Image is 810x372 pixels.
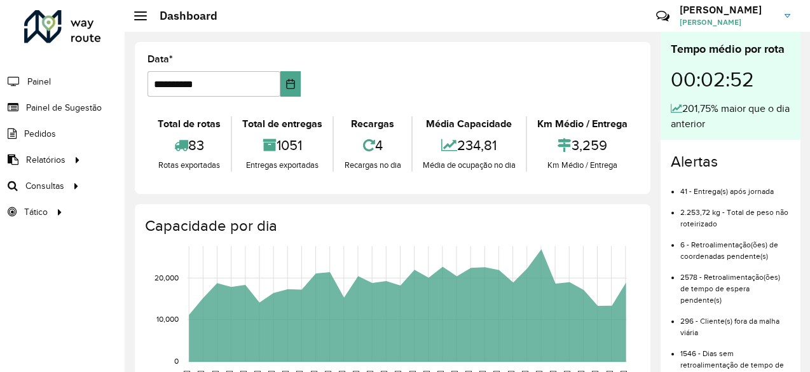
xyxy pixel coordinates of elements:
[337,159,408,172] div: Recargas no dia
[235,116,329,132] div: Total de entregas
[649,3,676,30] a: Contato Rápido
[156,315,179,324] text: 10,000
[680,262,790,306] li: 2578 - Retroalimentação(ões) de tempo de espera pendente(s)
[671,58,790,101] div: 00:02:52
[26,153,65,167] span: Relatórios
[235,159,329,172] div: Entregas exportadas
[416,116,523,132] div: Média Capacidade
[530,159,635,172] div: Km Médio / Entrega
[280,71,301,97] button: Choose Date
[151,116,228,132] div: Total de rotas
[671,41,790,58] div: Tempo médio por rota
[148,52,173,67] label: Data
[680,230,790,262] li: 6 - Retroalimentação(ões) de coordenadas pendente(s)
[174,357,179,365] text: 0
[671,101,790,132] div: 201,75% maior que o dia anterior
[27,75,51,88] span: Painel
[680,17,775,28] span: [PERSON_NAME]
[25,179,64,193] span: Consultas
[145,217,638,235] h4: Capacidade por dia
[530,132,635,159] div: 3,259
[416,132,523,159] div: 234,81
[235,132,329,159] div: 1051
[671,153,790,171] h4: Alertas
[26,101,102,114] span: Painel de Sugestão
[680,4,775,16] h3: [PERSON_NAME]
[680,306,790,338] li: 296 - Cliente(s) fora da malha viária
[151,159,228,172] div: Rotas exportadas
[147,9,217,23] h2: Dashboard
[154,273,179,282] text: 20,000
[337,116,408,132] div: Recargas
[337,132,408,159] div: 4
[24,205,48,219] span: Tático
[530,116,635,132] div: Km Médio / Entrega
[151,132,228,159] div: 83
[24,127,56,141] span: Pedidos
[680,197,790,230] li: 2.253,72 kg - Total de peso não roteirizado
[680,176,790,197] li: 41 - Entrega(s) após jornada
[416,159,523,172] div: Média de ocupação no dia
